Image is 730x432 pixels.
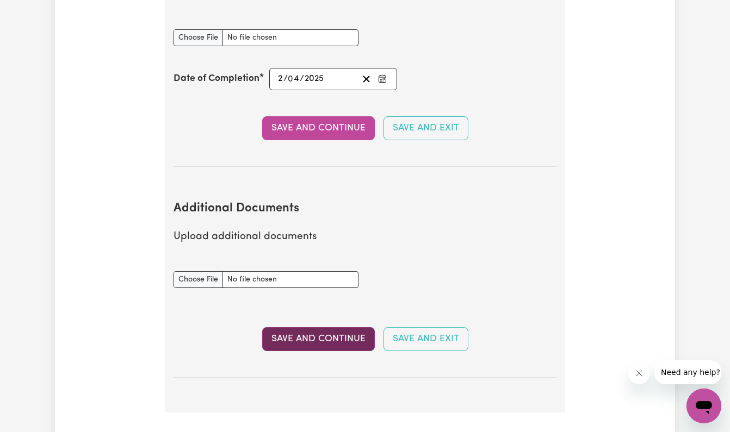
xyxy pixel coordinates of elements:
p: Upload additional documents [174,229,556,245]
input: -- [277,72,283,86]
iframe: Mensaje de la compañía [654,360,721,384]
span: 0 [288,74,293,83]
iframe: Cerrar mensaje [628,362,650,384]
h2: Additional Documents [174,202,556,216]
label: Date of Completion [174,72,259,86]
iframe: Botón para iniciar la ventana de mensajería [686,389,721,423]
input: -- [288,72,300,86]
button: Save and Continue [262,116,375,140]
input: ---- [304,72,325,86]
span: / [283,74,288,84]
button: Clear date [358,72,375,86]
button: Enter the Date of Completion of your Infection Prevention and Control Training [375,72,390,86]
button: Save and Exit [383,327,468,351]
button: Save and Continue [262,327,375,351]
button: Save and Exit [383,116,468,140]
span: / [300,74,304,84]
